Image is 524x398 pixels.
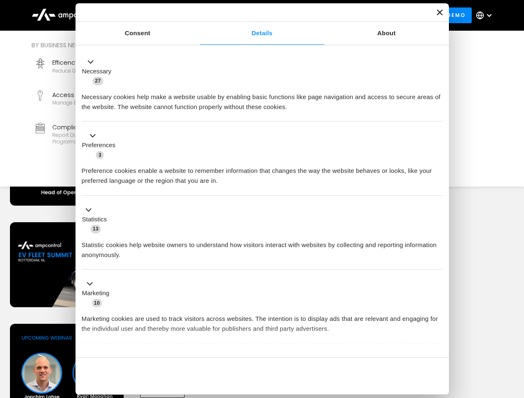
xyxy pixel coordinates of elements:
span: 13 [90,225,101,233]
button: Necessary (27) [82,57,117,86]
div: Statistic cookies help website owners to understand how visitors interact with websites by collec... [82,234,443,260]
a: EfficencyReduce grid contraints and fuel costs [32,55,164,84]
button: Preferences (3) [82,131,121,160]
div: Manage EV charger security and access [52,99,152,106]
label: Marketing [82,289,110,298]
div: Report data and stay compliant with EV programs [52,132,161,145]
label: Preferences [82,141,116,150]
div: Compliance [52,123,161,132]
div: Marketing cookies are used to track visitors across websites. The intention is to display ads tha... [82,308,443,334]
label: Statistics [82,215,107,224]
span: 2 [137,354,145,362]
a: ComplianceReport data and stay compliant with EV programs [32,119,164,148]
button: Okay [323,364,442,388]
label: Necessary [82,67,112,76]
span: 3 [96,151,104,159]
div: Preference cookies enable a website to remember information that changes the way the website beha... [82,160,443,186]
div: Access Control [52,90,152,99]
div: Reduce grid contraints and fuel costs [52,68,148,74]
button: Unclassified (2) [82,353,150,363]
a: Consent [76,22,200,45]
div: Necessary cookies help make a website usable by enabling basic functions like page navigation and... [82,86,443,112]
a: About [324,22,449,45]
a: Access ControlManage EV charger security and access [32,87,164,116]
button: Close banner [437,10,443,15]
span: 27 [93,77,103,85]
span: 10 [92,299,102,307]
div: By business need [32,41,300,50]
div: Efficency [52,58,148,67]
a: Details [200,22,324,45]
button: Marketing (10) [82,279,115,308]
button: Statistics (13) [82,205,112,234]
